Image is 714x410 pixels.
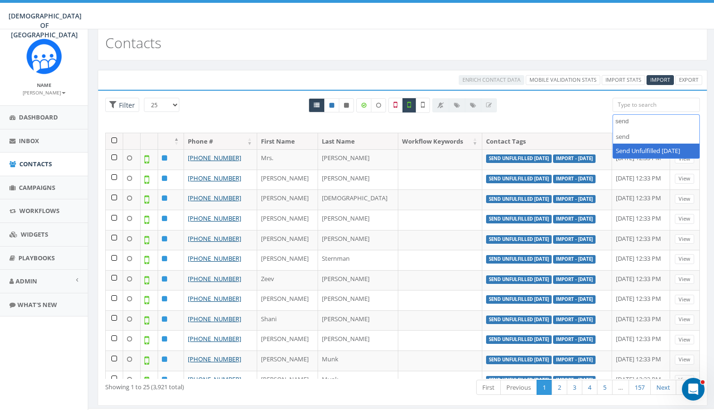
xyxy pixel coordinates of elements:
td: [PERSON_NAME] [318,170,398,190]
th: Last Name [318,133,398,150]
textarea: Search [615,117,699,126]
a: Opted Out [339,98,354,112]
span: Import [650,76,670,83]
span: What's New [17,300,57,309]
a: Import Stats [602,75,645,85]
a: [PHONE_NUMBER] [188,274,241,283]
li: send [613,129,699,144]
td: [DATE] 12:33 PM [612,210,670,230]
input: Type to search [613,98,700,112]
a: 2 [552,380,567,395]
td: [PERSON_NAME] [318,330,398,350]
span: Contacts [19,160,52,168]
label: Not Validated [416,98,430,113]
span: [DEMOGRAPHIC_DATA] OF [GEOGRAPHIC_DATA] [8,11,82,39]
span: Campaigns [19,183,55,192]
label: Import - [DATE] [553,275,596,284]
span: Workflows [19,206,59,215]
li: Send Unfulfilled [DATE] [613,144,699,158]
label: Import - [DATE] [553,215,596,223]
td: [PERSON_NAME] [318,230,398,250]
a: View [675,174,694,184]
a: First [476,380,501,395]
td: [DATE] 12:33 PM [612,371,670,391]
span: Playbooks [18,254,55,262]
label: Import - [DATE] [553,295,596,304]
label: Send Unfulfilled [DATE] [486,195,552,204]
label: Import - [DATE] [553,235,596,244]
a: Previous [500,380,537,395]
div: Showing 1 to 25 (3,921 total) [105,379,345,392]
td: [DATE] 12:33 PM [612,170,670,190]
span: Filter [117,101,135,110]
a: [PHONE_NUMBER] [188,154,241,162]
th: Contact Tags [482,133,612,150]
a: [PHONE_NUMBER] [188,254,241,263]
td: [PERSON_NAME] [318,210,398,230]
th: Phone #: activate to sort column ascending [184,133,257,150]
label: Send Unfulfilled [DATE] [486,255,552,264]
label: Send Unfulfilled [DATE] [486,335,552,344]
a: View [675,194,694,204]
h2: Contacts [105,35,161,51]
td: [PERSON_NAME] [257,170,318,190]
label: Import - [DATE] [553,376,596,384]
small: [PERSON_NAME] [23,89,66,96]
td: [DATE] 12:33 PM [612,149,670,170]
td: [PERSON_NAME] [318,290,398,310]
a: [PHONE_NUMBER] [188,174,241,182]
a: View [675,315,694,325]
label: Data not Enriched [371,98,386,112]
span: Widgets [21,230,48,239]
a: 157 [629,380,651,395]
a: [PHONE_NUMBER] [188,355,241,363]
a: [PHONE_NUMBER] [188,334,241,343]
a: Last [676,380,700,395]
td: Sternman [318,250,398,270]
label: Import - [DATE] [553,316,596,324]
label: Send Unfulfilled [DATE] [486,215,552,223]
a: [PHONE_NUMBER] [188,234,241,243]
span: Admin [16,277,37,285]
td: Mrs. [257,149,318,170]
label: Not a Mobile [388,98,403,113]
td: Zeev [257,270,318,290]
td: [PERSON_NAME] [318,270,398,290]
label: Import - [DATE] [553,175,596,183]
label: Validated [402,98,416,113]
a: View [675,274,694,284]
a: 5 [597,380,613,395]
label: Send Unfulfilled [DATE] [486,295,552,304]
label: Send Unfulfilled [DATE] [486,356,552,364]
label: Data Enriched [356,98,371,112]
a: View [675,234,694,244]
iframe: Intercom live chat [682,378,705,401]
td: Munk [318,350,398,371]
span: Advance Filter [105,98,139,112]
a: All contacts [309,98,325,112]
td: [DATE] 12:33 PM [612,290,670,310]
td: [PERSON_NAME] [257,250,318,270]
td: [PERSON_NAME] [257,290,318,310]
label: Send Unfulfilled [DATE] [486,275,552,284]
td: [DATE] 12:33 PM [612,330,670,350]
td: [PERSON_NAME] [257,230,318,250]
td: Shani [257,310,318,331]
a: Export [675,75,702,85]
td: [PERSON_NAME] [257,371,318,391]
td: [DATE] 12:33 PM [612,310,670,331]
td: [PERSON_NAME] [318,310,398,331]
a: … [612,380,629,395]
img: Rally_Corp_Icon.png [26,39,62,74]
a: [PHONE_NUMBER] [188,315,241,323]
label: Send Unfulfilled [DATE] [486,235,552,244]
span: Inbox [19,137,39,145]
td: [DATE] 12:33 PM [612,189,670,210]
td: [DATE] 12:33 PM [612,350,670,371]
td: [PERSON_NAME] [257,210,318,230]
a: [PHONE_NUMBER] [188,294,241,303]
a: Mobile Validation Stats [526,75,600,85]
small: Name [37,82,51,88]
td: [PERSON_NAME] [318,149,398,170]
label: Import - [DATE] [553,195,596,204]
